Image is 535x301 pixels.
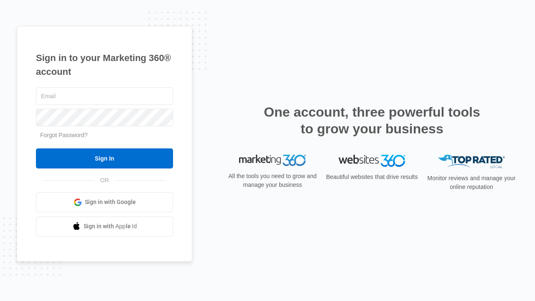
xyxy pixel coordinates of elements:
[36,51,173,79] h1: Sign in to your Marketing 360® account
[226,172,319,189] p: All the tools you need to grow and manage your business
[339,155,405,167] img: Websites 360
[40,132,88,138] a: Forgot Password?
[438,155,505,168] img: Top Rated Local
[36,192,173,212] a: Sign in with Google
[425,174,518,191] p: Monitor reviews and manage your online reputation
[325,173,419,181] p: Beautiful websites that drive results
[239,155,306,166] img: Marketing 360
[36,87,173,105] input: Email
[94,176,115,185] span: OR
[85,198,136,207] span: Sign in with Google
[36,217,173,237] a: Sign in with Apple Id
[36,148,173,168] input: Sign In
[84,222,137,231] span: Sign in with Apple Id
[261,104,483,137] h2: One account, three powerful tools to grow your business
